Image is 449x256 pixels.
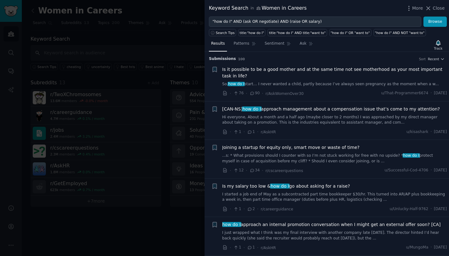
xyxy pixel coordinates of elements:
span: · [262,90,263,97]
span: r/cscareerquestions [266,169,303,173]
span: [DATE] [434,91,447,96]
a: title:"how do I" [238,29,265,36]
span: · [257,244,258,251]
a: "how do I" AND NOT "want to" [374,29,426,36]
span: Is my salary too low & go about asking for a raise? [222,183,350,190]
button: More [406,5,423,12]
span: in [250,6,254,11]
span: u/MungoMa [406,245,428,250]
span: r/AskHR [261,130,276,134]
a: Is my salary too low &how do Igo about asking for a raise? [222,183,350,190]
span: · [230,167,231,174]
span: · [431,129,432,135]
a: Ask [297,39,315,52]
a: So,how do Istart… I never wanted a child, partly because I’ve always seen pregnancy as the moment... [222,81,447,87]
span: · [230,244,231,251]
div: "how do I" OR "want to" [331,31,370,35]
span: · [257,129,258,135]
span: Search Tips [216,31,235,35]
span: · [431,91,432,96]
div: "how do I" AND NOT "want to" [375,31,424,35]
span: u/Unlucky-Half-9762 [390,206,428,212]
span: how do I [222,222,241,227]
span: u/kisashark [407,129,428,135]
a: [CAN-NS]how do Iapproach management about a compensation issue that’s come to my attention? [222,106,440,112]
span: · [230,90,231,97]
span: · [431,245,432,250]
a: how do Iapproach an internal promotion conversation when I might get an external offer soon? [CA] [222,221,441,228]
span: [DATE] [434,245,447,250]
a: ...s: * What provisions should I counter with so I’m not stuck working for free with no upside? *... [222,153,447,164]
span: 76 [233,91,244,96]
span: Sentiment [265,41,284,47]
a: "how do I" OR "want to" [329,29,371,36]
span: approach an internal promotion conversation when I might get an external offer soon? [CA] [222,221,441,228]
span: 1 [233,129,241,135]
span: 100 [238,57,245,61]
span: · [244,129,245,135]
span: 1 [247,245,255,250]
span: · [244,206,245,212]
span: Submission s [209,56,236,62]
span: · [246,167,247,174]
a: I started a job end of May as a subcontracted part time bookkeeper $30/hr. This turned into AR/AP... [222,192,447,203]
span: 2 [247,206,255,212]
span: how do I [403,153,420,158]
span: r/careerguidance [261,207,293,211]
a: Hi everyone, About a month and a half ago (maybe closer to 2 months) I was approached by my direc... [222,115,447,126]
button: Search Tips [209,29,236,36]
span: Patterns [234,41,249,47]
span: r/AskWomenOver30 [266,91,304,96]
div: Keyword Search Women in Careers [209,4,307,12]
span: how do I [270,184,290,189]
a: Patterns [231,39,258,52]
input: Try a keyword related to your business [209,17,421,27]
a: Sentiment [263,39,293,52]
span: u/Successful-Cod-4706 [384,168,428,173]
span: 12 [233,168,244,173]
span: · [431,206,432,212]
span: · [257,206,258,212]
button: Close [425,5,445,12]
a: Results [209,39,227,52]
span: [DATE] [434,168,447,173]
span: Ask [300,41,307,47]
div: Sort [419,57,426,61]
div: title:"how do I" [240,31,264,35]
span: · [246,90,247,97]
span: u/That-Programmer6674 [381,91,428,96]
button: Track [432,38,445,52]
span: 34 [249,168,260,173]
div: title:"how do I" AND title:"want to" [269,31,326,35]
span: how do I [242,106,262,111]
span: More [412,5,423,12]
div: Track [434,46,442,51]
span: 90 [249,91,260,96]
button: Browse [423,17,447,27]
span: · [230,129,231,135]
span: 1 [233,206,241,212]
span: · [244,244,245,251]
a: Joining a startup for equity only, smart move or waste of time? [222,144,360,151]
button: Recent [428,57,445,61]
a: title:"how do I" AND title:"want to" [268,29,327,36]
span: 1 [233,245,241,250]
span: · [262,167,263,174]
span: how do I [228,82,245,86]
span: Results [211,41,225,47]
span: · [230,206,231,212]
span: Recent [428,57,439,61]
span: r/AskHR [261,246,276,250]
span: [DATE] [434,129,447,135]
span: Close [433,5,445,12]
span: · [431,168,432,173]
span: [CAN-NS] approach management about a compensation issue that’s come to my attention? [222,106,440,112]
span: 1 [247,129,255,135]
a: Is it possible to be a good mother and at the same time not see motherhood as your most important... [222,66,447,79]
span: [DATE] [434,206,447,212]
a: I just wrapped what I think was my final interview with another company late [DATE]. The director... [222,230,447,241]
